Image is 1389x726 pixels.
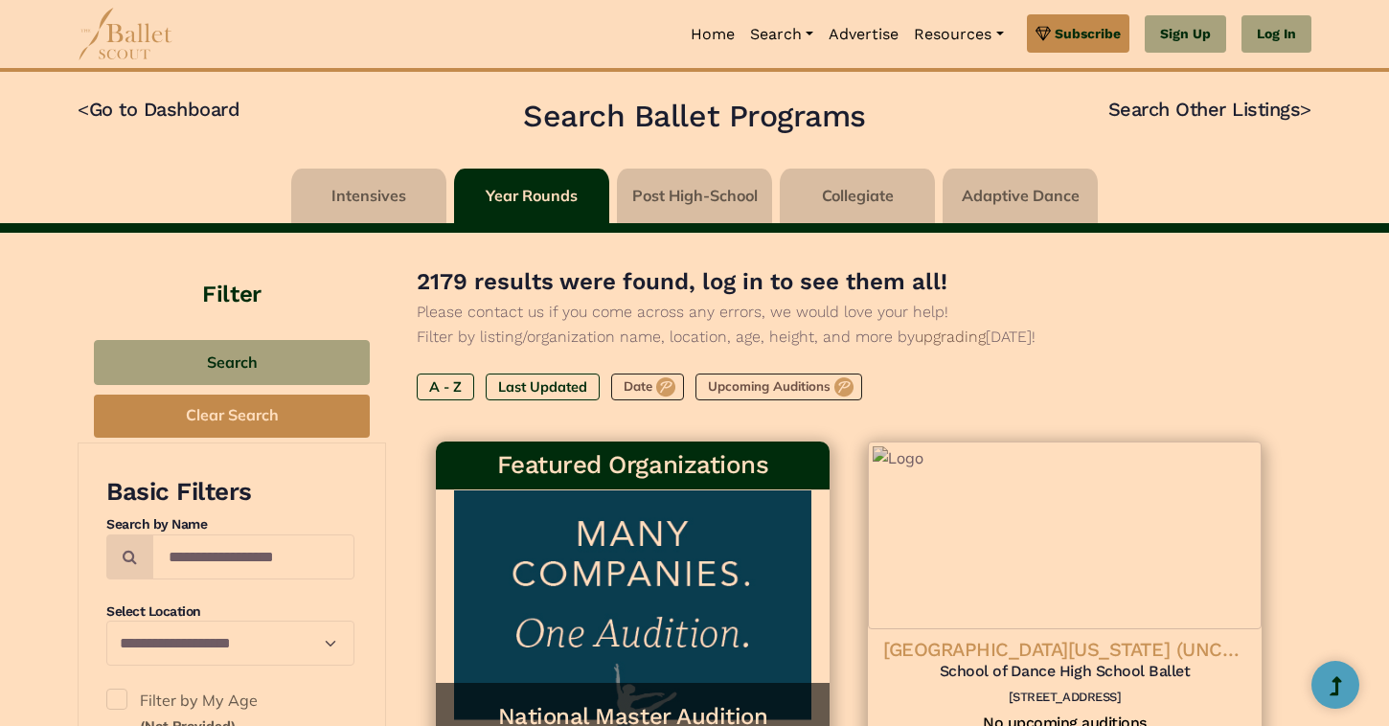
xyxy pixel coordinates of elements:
[1027,14,1129,53] a: Subscribe
[906,14,1011,55] a: Resources
[611,374,684,400] label: Date
[106,515,354,534] h4: Search by Name
[915,328,986,346] a: upgrading
[523,97,865,137] h2: Search Ballet Programs
[939,169,1102,223] li: Adaptive Dance
[883,662,1246,682] h5: School of Dance High School Ballet
[417,268,947,295] span: 2179 results were found, log in to see them all!
[883,637,1246,662] h4: [GEOGRAPHIC_DATA][US_STATE] (UNCSA)
[1055,23,1121,44] span: Subscribe
[742,14,821,55] a: Search
[683,14,742,55] a: Home
[287,169,450,223] li: Intensives
[486,374,600,400] label: Last Updated
[1108,98,1311,121] a: Search Other Listings>
[94,340,370,385] button: Search
[451,449,814,482] h3: Featured Organizations
[78,233,386,311] h4: Filter
[106,602,354,622] h4: Select Location
[417,325,1281,350] p: Filter by listing/organization name, location, age, height, and more by [DATE]!
[78,97,89,121] code: <
[776,169,939,223] li: Collegiate
[695,374,862,400] label: Upcoming Auditions
[94,395,370,438] button: Clear Search
[1300,97,1311,121] code: >
[78,98,239,121] a: <Go to Dashboard
[613,169,776,223] li: Post High-School
[1241,15,1311,54] a: Log In
[106,476,354,509] h3: Basic Filters
[450,169,613,223] li: Year Rounds
[1145,15,1226,54] a: Sign Up
[868,442,1262,629] img: Logo
[1036,23,1051,44] img: gem.svg
[417,374,474,400] label: A - Z
[417,300,1281,325] p: Please contact us if you come across any errors, we would love your help!
[152,534,354,579] input: Search by names...
[883,690,1246,706] h6: [STREET_ADDRESS]
[821,14,906,55] a: Advertise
